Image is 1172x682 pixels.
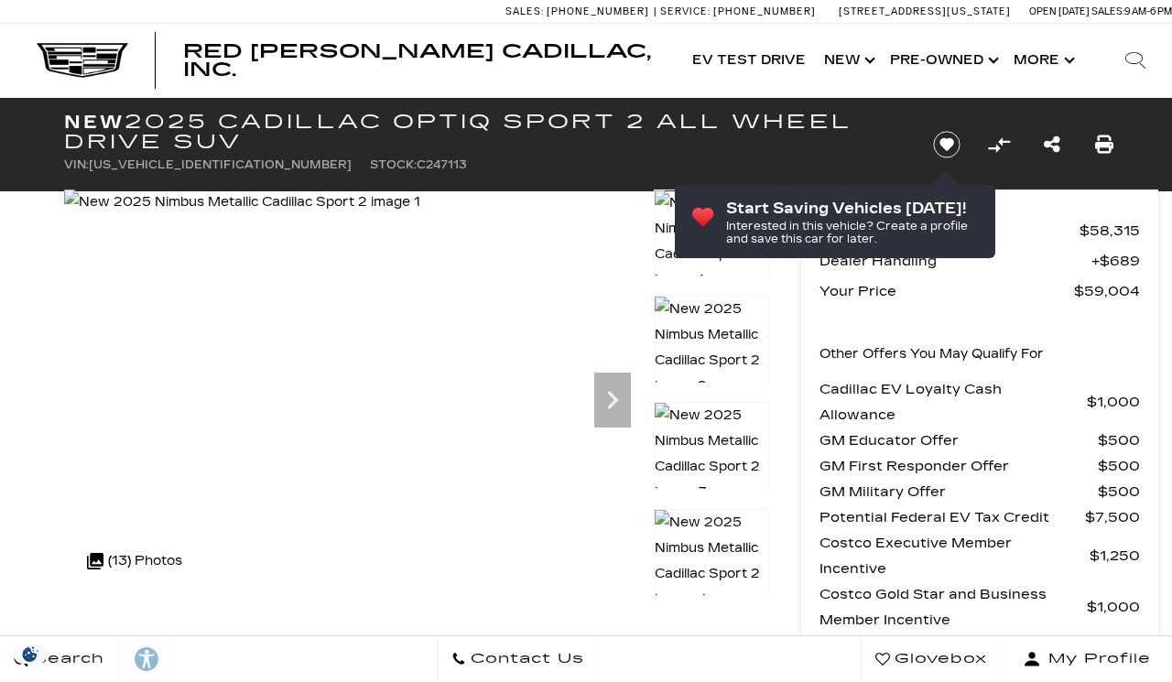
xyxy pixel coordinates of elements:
[815,24,881,97] a: New
[839,5,1011,17] a: [STREET_ADDRESS][US_STATE]
[713,5,816,17] span: [PHONE_NUMBER]
[1004,24,1080,97] button: More
[819,453,1098,479] span: GM First Responder Offer
[466,646,584,672] span: Contact Us
[89,158,352,171] span: [US_VEHICLE_IDENTIFICATION_NUMBER]
[37,43,128,78] img: Cadillac Dark Logo with Cadillac White Text
[819,218,1140,244] a: MSRP $58,315
[1098,428,1140,453] span: $500
[1091,248,1140,274] span: $689
[417,158,467,171] span: C247113
[1085,504,1140,530] span: $7,500
[819,376,1140,428] a: Cadillac EV Loyalty Cash Allowance $1,000
[1098,453,1140,479] span: $500
[1041,646,1151,672] span: My Profile
[890,646,987,672] span: Glovebox
[861,636,1002,682] a: Glovebox
[819,376,1087,428] span: Cadillac EV Loyalty Cash Allowance
[654,6,820,16] a: Service: [PHONE_NUMBER]
[654,402,769,506] img: New 2025 Nimbus Metallic Cadillac Sport 2 image 3
[1029,5,1090,17] span: Open [DATE]
[654,296,769,400] img: New 2025 Nimbus Metallic Cadillac Sport 2 image 2
[819,453,1140,479] a: GM First Responder Offer $500
[1095,132,1113,157] a: Print this New 2025 Cadillac OPTIQ Sport 2 All Wheel Drive SUV
[819,581,1087,633] span: Costco Gold Star and Business Member Incentive
[1091,5,1124,17] span: Sales:
[819,428,1098,453] span: GM Educator Offer
[1124,5,1172,17] span: 9 AM-6 PM
[1080,218,1140,244] span: $58,315
[1090,543,1140,568] span: $1,250
[881,24,1004,97] a: Pre-Owned
[28,646,104,672] span: Search
[654,509,769,613] img: New 2025 Nimbus Metallic Cadillac Sport 2 image 4
[819,479,1098,504] span: GM Military Offer
[985,131,1013,158] button: Compare vehicle
[183,40,651,81] span: Red [PERSON_NAME] Cadillac, Inc.
[9,644,51,664] img: Opt-Out Icon
[819,341,1044,367] p: Other Offers You May Qualify For
[1087,594,1140,620] span: $1,000
[505,5,544,17] span: Sales:
[819,581,1140,633] a: Costco Gold Star and Business Member Incentive $1,000
[819,530,1140,581] a: Costco Executive Member Incentive $1,250
[594,373,631,428] div: Next
[819,504,1085,530] span: Potential Federal EV Tax Credit
[547,5,649,17] span: [PHONE_NUMBER]
[505,6,654,16] a: Sales: [PHONE_NUMBER]
[437,636,599,682] a: Contact Us
[819,218,1080,244] span: MSRP
[9,644,51,664] section: Click to Open Cookie Consent Modal
[819,530,1090,581] span: Costco Executive Member Incentive
[683,24,815,97] a: EV Test Drive
[819,278,1140,304] a: Your Price $59,004
[64,189,420,215] img: New 2025 Nimbus Metallic Cadillac Sport 2 image 1
[64,112,902,152] h1: 2025 Cadillac OPTIQ Sport 2 All Wheel Drive SUV
[819,278,1074,304] span: Your Price
[819,504,1140,530] a: Potential Federal EV Tax Credit $7,500
[1098,479,1140,504] span: $500
[370,158,417,171] span: Stock:
[819,428,1140,453] a: GM Educator Offer $500
[654,189,769,294] img: New 2025 Nimbus Metallic Cadillac Sport 2 image 1
[660,5,711,17] span: Service:
[819,479,1140,504] a: GM Military Offer $500
[1074,278,1140,304] span: $59,004
[78,539,191,583] div: (13) Photos
[1044,132,1060,157] a: Share this New 2025 Cadillac OPTIQ Sport 2 All Wheel Drive SUV
[183,42,665,79] a: Red [PERSON_NAME] Cadillac, Inc.
[64,111,125,133] strong: New
[1087,389,1140,415] span: $1,000
[1002,636,1172,682] button: Open user profile menu
[64,158,89,171] span: VIN:
[927,130,967,159] button: Save vehicle
[819,248,1091,274] span: Dealer Handling
[819,248,1140,274] a: Dealer Handling $689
